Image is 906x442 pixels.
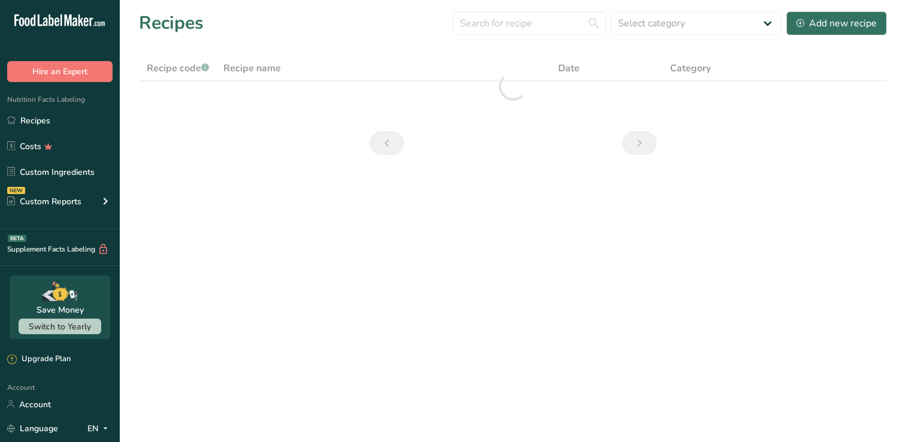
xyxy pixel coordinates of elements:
[796,16,877,31] div: Add new recipe
[622,131,657,155] a: Next page
[37,304,84,316] div: Save Money
[19,319,101,334] button: Switch to Yearly
[786,11,887,35] button: Add new recipe
[87,421,113,435] div: EN
[8,235,26,242] div: BETA
[7,418,58,439] a: Language
[453,11,606,35] input: Search for recipe
[139,10,204,37] h1: Recipes
[7,61,113,82] button: Hire an Expert
[369,131,404,155] a: Previous page
[7,187,25,194] div: NEW
[7,353,71,365] div: Upgrade Plan
[7,195,81,208] div: Custom Reports
[29,321,91,332] span: Switch to Yearly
